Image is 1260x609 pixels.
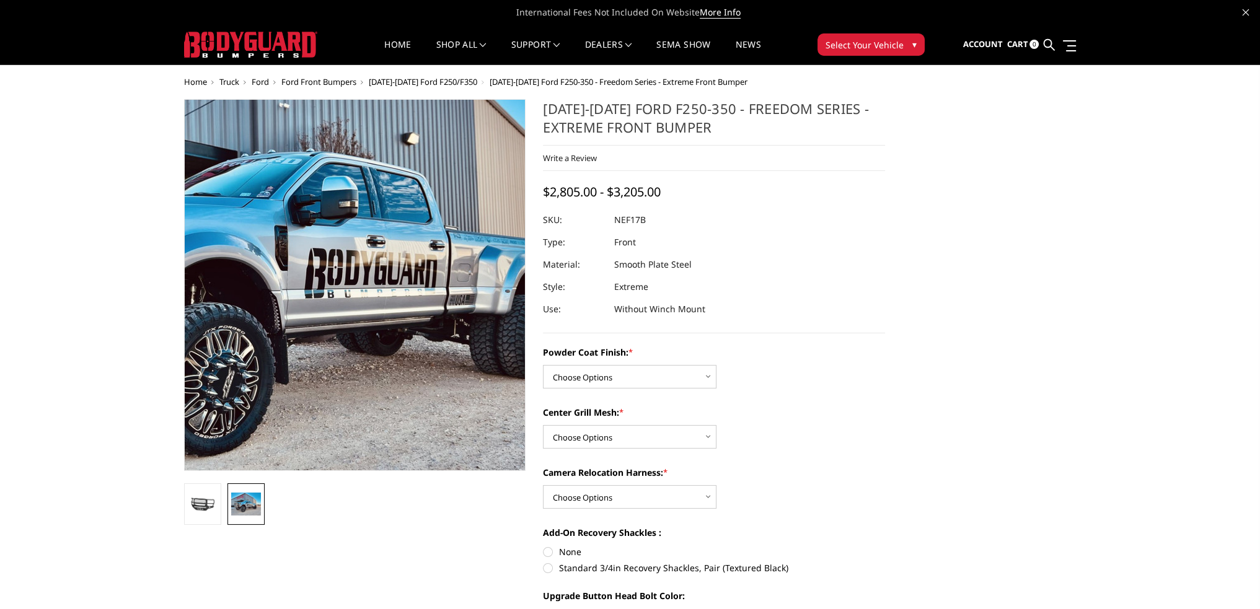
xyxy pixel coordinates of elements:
[543,99,885,146] h1: [DATE]-[DATE] Ford F250-350 - Freedom Series - Extreme Front Bumper
[436,40,487,64] a: shop all
[912,38,917,51] span: ▾
[252,76,269,87] a: Ford
[614,276,648,298] dd: Extreme
[543,561,885,574] label: Standard 3/4in Recovery Shackles, Pair (Textured Black)
[543,231,605,253] dt: Type:
[585,40,632,64] a: Dealers
[543,276,605,298] dt: Style:
[614,231,636,253] dd: Front
[490,76,747,87] span: [DATE]-[DATE] Ford F250-350 - Freedom Series - Extreme Front Bumper
[219,76,239,87] a: Truck
[543,466,885,479] label: Camera Relocation Harness:
[1029,40,1039,49] span: 0
[231,493,261,515] img: 2017-2022 Ford F250-350 - Freedom Series - Extreme Front Bumper
[511,40,560,64] a: Support
[543,589,885,602] label: Upgrade Button Head Bolt Color:
[1007,38,1028,50] span: Cart
[614,253,692,276] dd: Smooth Plate Steel
[614,298,705,320] dd: Without Winch Mount
[384,40,411,64] a: Home
[656,40,710,64] a: SEMA Show
[614,209,646,231] dd: NEF17B
[543,406,885,419] label: Center Grill Mesh:
[281,76,356,87] a: Ford Front Bumpers
[963,38,1002,50] span: Account
[1007,28,1039,61] a: Cart 0
[543,346,885,359] label: Powder Coat Finish:
[184,99,526,471] a: 2017-2022 Ford F250-350 - Freedom Series - Extreme Front Bumper
[963,28,1002,61] a: Account
[826,38,904,51] span: Select Your Vehicle
[543,183,661,200] span: $2,805.00 - $3,205.00
[184,32,317,58] img: BODYGUARD BUMPERS
[188,496,218,512] img: 2017-2022 Ford F250-350 - Freedom Series - Extreme Front Bumper
[735,40,760,64] a: News
[817,33,925,56] button: Select Your Vehicle
[700,6,741,19] a: More Info
[184,76,207,87] a: Home
[543,545,885,558] label: None
[1198,550,1260,609] iframe: Chat Widget
[543,298,605,320] dt: Use:
[543,526,885,539] label: Add-On Recovery Shackles :
[543,253,605,276] dt: Material:
[369,76,477,87] a: [DATE]-[DATE] Ford F250/F350
[543,152,597,164] a: Write a Review
[543,209,605,231] dt: SKU:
